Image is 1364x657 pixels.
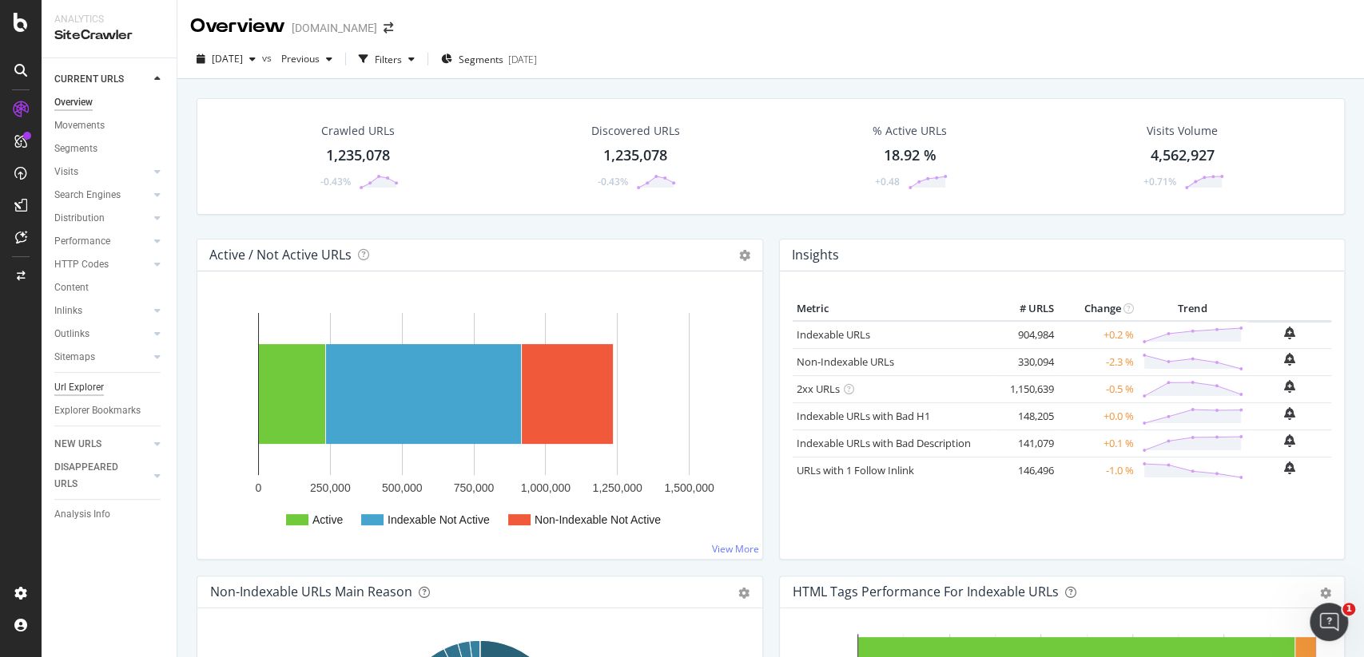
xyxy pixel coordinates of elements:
th: Metric [793,297,994,321]
text: 0 [256,481,262,494]
td: -2.3 % [1058,348,1138,375]
div: SiteCrawler [54,26,164,45]
span: 2025 Oct. 11th [212,52,243,65]
a: Content [54,279,165,296]
a: 2xx URLs [797,382,840,396]
td: 148,205 [994,402,1058,429]
a: Explorer Bookmarks [54,402,165,419]
a: Non-Indexable URLs [797,354,894,369]
div: NEW URLS [54,436,101,453]
a: Performance [54,233,149,250]
h4: Active / Not Active URLs [209,244,352,266]
div: HTTP Codes [54,256,109,273]
td: -0.5 % [1058,375,1138,402]
a: Url Explorer [54,379,165,396]
a: Sitemaps [54,349,149,366]
iframe: Intercom live chat [1310,603,1348,641]
div: Distribution [54,210,105,227]
a: Search Engines [54,187,149,204]
a: Indexable URLs with Bad Description [797,436,971,450]
a: Segments [54,141,165,157]
div: HTML Tags Performance for Indexable URLs [793,584,1059,600]
a: Movements [54,117,165,134]
a: Indexable URLs [797,327,870,342]
div: Sitemaps [54,349,95,366]
a: Indexable URLs with Bad H1 [797,409,930,423]
span: 1 [1342,603,1355,615]
div: gear [738,588,750,599]
a: Overview [54,94,165,111]
a: URLs with 1 Follow Inlink [797,463,914,477]
div: bell-plus [1284,380,1295,393]
div: +0.71% [1143,175,1176,188]
div: Explorer Bookmarks [54,402,141,419]
span: Segments [459,53,503,66]
td: 904,984 [994,321,1058,349]
text: Non-Indexable Not Active [535,513,661,526]
div: Analysis Info [54,506,110,523]
div: bell-plus [1284,461,1295,474]
a: Analysis Info [54,506,165,523]
td: 1,150,639 [994,375,1058,402]
text: Active [312,513,343,526]
th: # URLS [994,297,1058,321]
text: 500,000 [382,481,423,494]
div: Content [54,279,89,296]
div: bell-plus [1284,407,1295,420]
a: View More [712,542,759,556]
div: Visits Volume [1147,123,1218,139]
svg: A chart. [210,297,750,546]
div: 1,235,078 [326,145,390,166]
div: gear [1320,588,1331,599]
div: bell-plus [1284,327,1295,339]
a: DISAPPEARED URLS [54,459,149,493]
a: Distribution [54,210,149,227]
button: [DATE] [190,46,262,72]
div: 1,235,078 [603,145,667,166]
td: 330,094 [994,348,1058,375]
text: Indexable Not Active [388,513,490,526]
a: Inlinks [54,303,149,319]
div: Discovered URLs [591,123,680,139]
div: % Active URLs [873,123,947,139]
a: Outlinks [54,326,149,342]
div: -0.43% [320,175,351,188]
text: 1,500,000 [664,481,714,494]
span: Previous [275,52,320,65]
div: [DOMAIN_NAME] [292,20,377,36]
div: CURRENT URLS [54,71,124,88]
td: -1.0 % [1058,457,1138,484]
a: NEW URLS [54,436,149,453]
i: Options [739,250,750,261]
div: Analytics [54,13,164,26]
button: Segments[DATE] [435,46,543,72]
div: Performance [54,233,110,250]
a: CURRENT URLS [54,71,149,88]
div: 18.92 % [884,145,937,166]
div: Inlinks [54,303,82,319]
td: +0.1 % [1058,429,1138,457]
a: HTTP Codes [54,256,149,273]
div: Overview [190,13,285,40]
button: Previous [275,46,339,72]
div: -0.43% [598,175,628,188]
div: Search Engines [54,187,121,204]
th: Change [1058,297,1138,321]
div: Non-Indexable URLs Main Reason [210,584,412,600]
div: DISAPPEARED URLS [54,459,135,493]
a: Visits [54,164,149,180]
div: Outlinks [54,326,89,342]
td: 146,496 [994,457,1058,484]
td: +0.0 % [1058,402,1138,429]
div: Crawled URLs [321,123,395,139]
td: +0.2 % [1058,321,1138,349]
div: +0.48 [875,175,900,188]
text: 750,000 [454,481,495,494]
div: [DATE] [508,53,537,66]
div: Movements [54,117,105,134]
div: 4,562,927 [1150,145,1214,166]
span: vs [262,51,275,65]
text: 250,000 [310,481,351,494]
th: Trend [1138,297,1247,321]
